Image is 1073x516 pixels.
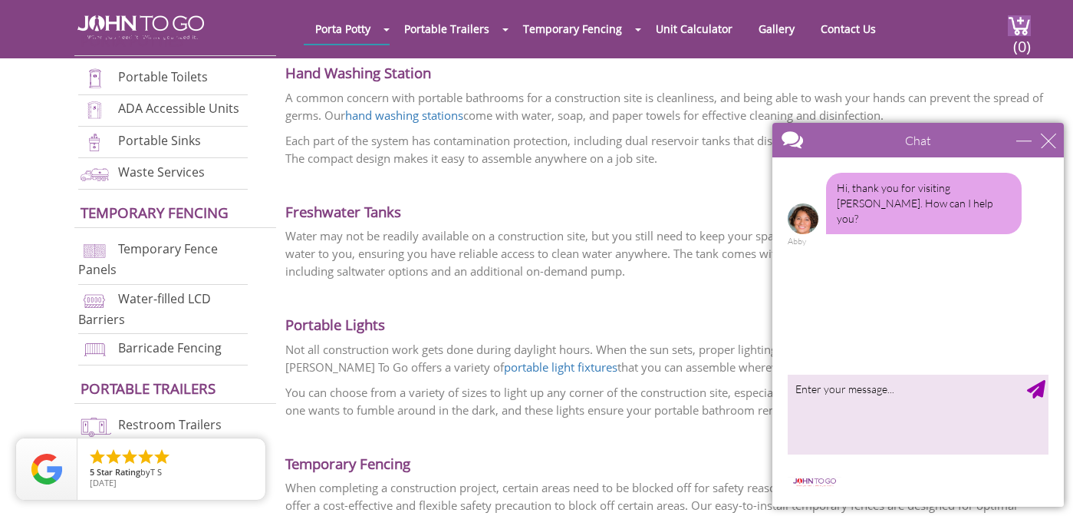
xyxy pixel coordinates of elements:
span: T S [150,466,162,478]
img: restroom-trailers-new.png [78,416,111,437]
a: ADA Accessible Units [118,101,239,117]
img: waste-services-new.png [78,164,111,184]
li:  [88,448,107,466]
h3: Freshwater Tanks [285,183,1050,220]
span: 5 [90,466,94,478]
a: Portable Trailers [393,14,501,44]
a: Water-filled LCD Barriers [78,290,211,328]
a: Temporary Fencing [512,14,634,44]
a: Contact Us [809,14,887,44]
li:  [120,448,139,466]
p: You can choose from a variety of sizes to light up any corner of the construction site, especiall... [285,384,1050,419]
h3: Temporary Fencing [285,435,1050,472]
iframe: Live Chat Box [763,114,1073,516]
img: ADA-units-new.png [78,100,111,121]
li:  [153,448,171,466]
a: Gallery [747,14,806,44]
a: Portable Toilets [118,68,208,85]
a: Restroom Trailers [118,417,222,434]
li:  [104,448,123,466]
img: portable-toilets-new.png [78,68,111,89]
p: A common concern with portable bathrooms for a construction site is cleanliness, and being able t... [285,89,1050,124]
span: (0) [1012,24,1031,57]
a: Waste Services [118,164,205,180]
li:  [137,448,155,466]
a: hand washing stations [345,107,463,123]
span: Star Rating [97,466,140,478]
img: chan-link-fencing-new.png [78,240,111,261]
a: Temporary Fencing [81,203,229,222]
p: Not all construction work gets done during daylight hours. When the sun sets, proper lighting kee... [285,341,1050,376]
img: water-filled%20barriers-new.png [78,290,111,311]
a: portable light fixtures [504,359,617,375]
p: Each part of the system has contamination protection, including dual reservoir tanks that dispens... [285,132,1050,167]
span: [DATE] [90,477,117,488]
h3: Portable Lights [285,296,1050,333]
img: Review Rating [31,454,62,485]
img: cart a [1008,15,1031,36]
p: Water may not be readily available on a construction site, but you still need to keep your space ... [285,227,1050,280]
a: Unit Calculator [644,14,744,44]
img: barricade-fencing-icon-new.png [78,339,111,360]
h3: Hand Washing Station [285,44,1050,81]
a: Temporary Fence Panels [78,241,218,279]
a: Porta Potties [81,31,183,50]
span: by [90,468,253,478]
a: Portable trailers [81,379,216,398]
a: Portable Sinks [118,132,201,149]
a: Barricade Fencing [118,339,222,356]
img: portable-sinks-new.png [78,132,111,153]
a: Porta Potty [304,14,382,44]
